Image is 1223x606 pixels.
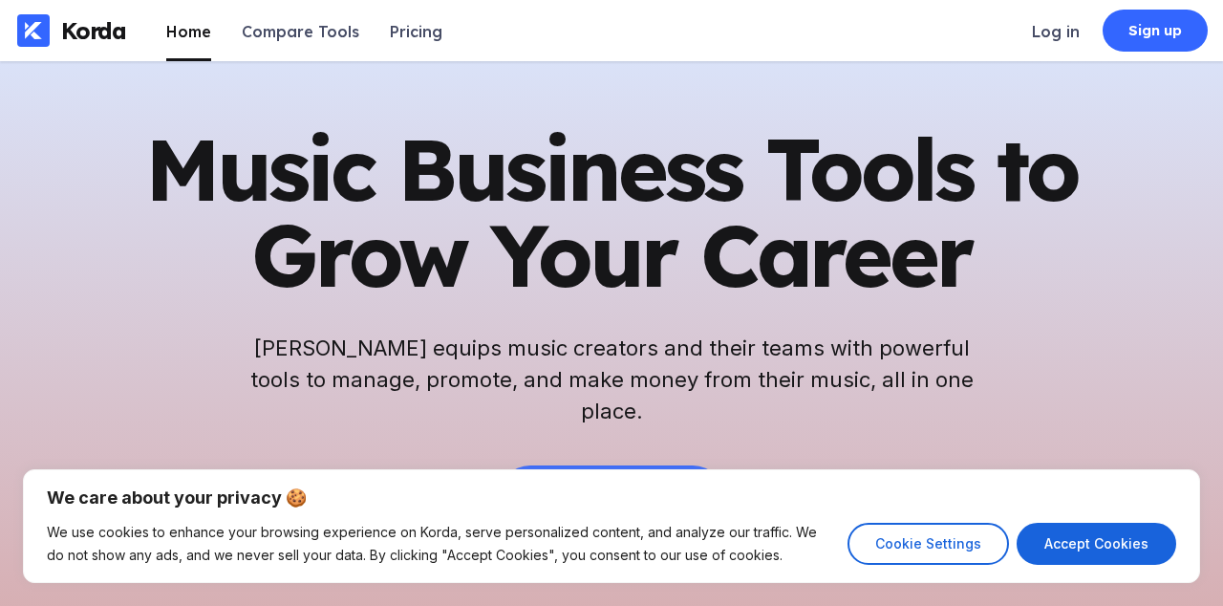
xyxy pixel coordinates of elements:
p: We use cookies to enhance your browsing experience on Korda, serve personalized content, and anal... [47,521,833,567]
h2: [PERSON_NAME] equips music creators and their teams with powerful tools to manage, promote, and m... [248,333,975,427]
div: Home [166,22,211,41]
a: Sign up [1103,10,1208,52]
p: We care about your privacy 🍪 [47,487,1176,509]
div: Pricing [390,22,442,41]
div: Log in [1032,22,1080,41]
div: Sign up [1128,21,1183,40]
div: Korda [61,16,126,45]
button: Cookie Settings [848,523,1009,565]
div: Compare Tools [242,22,359,41]
h1: Music Business Tools to Grow Your Career [143,126,1080,298]
button: Accept Cookies [1017,523,1176,565]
